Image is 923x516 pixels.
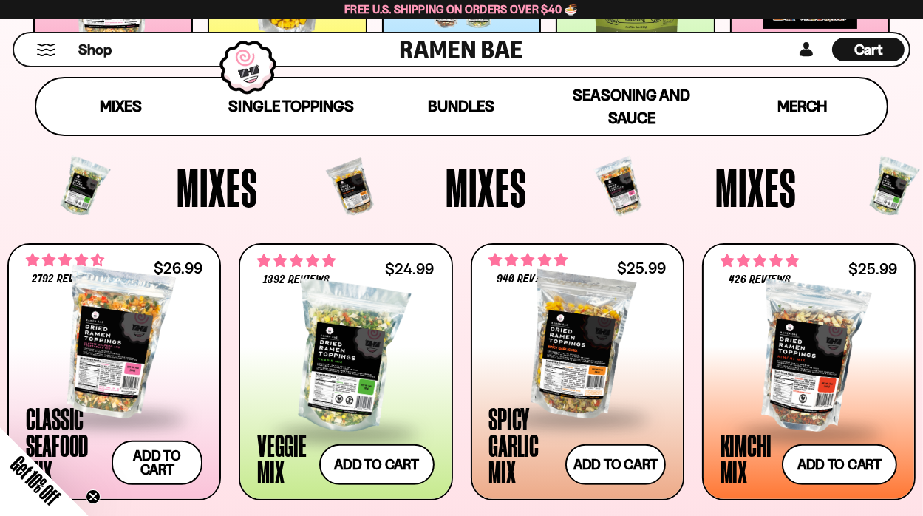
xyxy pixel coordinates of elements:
[36,44,56,56] button: Mobile Menu Trigger
[777,97,827,115] span: Merch
[565,444,665,485] button: Add to cart
[344,2,579,16] span: Free U.S. Shipping on Orders over $40 🍜
[206,78,376,135] a: Single Toppings
[263,274,330,286] span: 1392 reviews
[78,38,112,61] a: Shop
[257,251,336,271] span: 4.76 stars
[177,160,258,214] span: Mixes
[7,452,64,509] span: Get 10% Off
[86,489,101,504] button: Close teaser
[112,441,202,485] button: Add to cart
[617,261,666,275] div: $25.99
[717,78,887,135] a: Merch
[257,432,311,485] div: Veggie Mix
[376,78,546,135] a: Bundles
[848,262,897,276] div: $25.99
[471,243,684,500] a: 4.75 stars 940 reviews $25.99 Spicy Garlic Mix Add to cart
[446,160,527,214] span: Mixes
[782,444,897,485] button: Add to cart
[547,78,717,135] a: Seasoning and Sauce
[26,251,104,270] span: 4.68 stars
[489,405,559,485] div: Spicy Garlic Mix
[489,251,568,270] span: 4.75 stars
[729,274,791,286] span: 426 reviews
[100,97,142,115] span: Mixes
[721,432,774,485] div: Kimchi Mix
[715,160,797,214] span: Mixes
[319,444,435,485] button: Add to cart
[573,86,690,127] span: Seasoning and Sauce
[721,251,799,271] span: 4.76 stars
[702,243,916,500] a: 4.76 stars 426 reviews $25.99 Kimchi Mix Add to cart
[36,78,206,135] a: Mixes
[7,243,221,500] a: 4.68 stars 2792 reviews $26.99 Classic Seafood Mix Add to cart
[239,243,452,500] a: 4.76 stars 1392 reviews $24.99 Veggie Mix Add to cart
[78,40,112,60] span: Shop
[385,262,434,276] div: $24.99
[154,261,202,275] div: $26.99
[428,97,494,115] span: Bundles
[854,41,883,58] span: Cart
[229,97,354,115] span: Single Toppings
[832,33,905,66] a: Cart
